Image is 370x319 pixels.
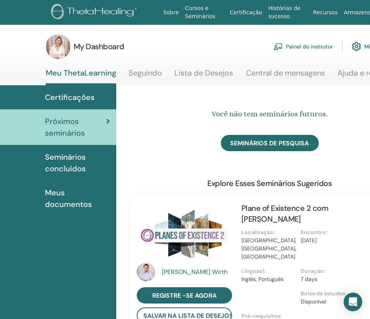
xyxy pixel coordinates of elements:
[137,203,232,265] img: Plane of Existence 2
[246,68,325,83] a: Central de mensagens
[301,275,355,283] p: 7 days
[221,135,319,151] a: SEMINÁRIOS DE PESQUISA
[175,68,234,83] a: Lista de Desejos
[265,1,310,24] a: Histórias de sucesso
[344,293,362,311] div: Open Intercom Messenger
[241,267,296,275] p: Línguas) :
[310,5,341,20] a: Recursos
[274,38,333,55] a: Painel do instrutor
[301,228,355,236] p: Encontro :
[45,187,110,210] span: Meus documentos
[45,91,95,103] span: Certificações
[51,4,140,21] img: logo.png
[208,178,332,189] h3: Explore esses seminários sugeridos
[74,41,124,52] h3: My Dashboard
[137,263,155,281] img: default.jpg
[46,68,116,85] a: Meu ThetaLearning
[46,34,71,59] img: default.jpg
[241,275,296,283] p: Inglês, Português
[301,236,355,245] p: [DATE]
[227,5,265,20] a: Certificação
[152,291,217,300] span: Registre -se agora
[162,267,234,277] a: [PERSON_NAME] Wirth
[160,5,182,20] a: Sobre
[129,68,162,83] a: Seguindo
[301,267,355,275] p: Duração :
[301,290,355,298] p: Bolsa de estudos :
[241,203,328,224] a: Plane of Existence 2 com [PERSON_NAME]
[241,228,296,236] p: Localização :
[231,139,309,147] span: SEMINÁRIOS DE PESQUISA
[45,151,110,174] span: Seminários concluídos
[352,40,361,53] img: cog.svg
[137,287,232,303] a: Registre -se agora
[45,116,106,139] span: Próximos seminários
[301,298,355,306] p: Disponível
[274,43,283,50] img: chalkboard-teacher.svg
[182,1,227,24] a: Cursos e Seminários
[241,236,296,261] p: [GEOGRAPHIC_DATA], [GEOGRAPHIC_DATA], [GEOGRAPHIC_DATA]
